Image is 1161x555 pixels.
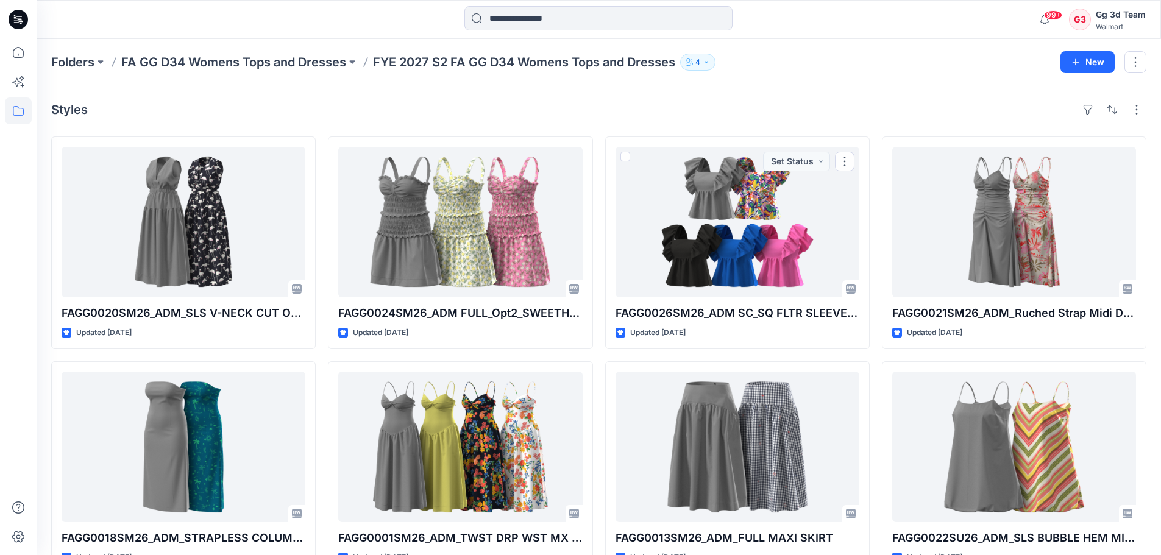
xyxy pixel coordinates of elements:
a: FA GG D34 Womens Tops and Dresses [121,54,346,71]
a: FAGG0001SM26_ADM_TWST DRP WST MX DRS [338,372,582,522]
p: FAGG0021SM26_ADM_Ruched Strap Midi Dress [892,305,1136,322]
div: G3 [1069,9,1091,30]
p: FAGG0013SM26_ADM_FULL MAXI SKIRT [616,529,859,546]
p: FAGG0020SM26_ADM_SLS V-NECK CUT OUT MAXI DRESS [62,305,305,322]
p: FAGG0022SU26_ADM_SLS BUBBLE HEM MINI DRESS [892,529,1136,546]
div: Walmart [1096,22,1146,31]
a: Folders [51,54,94,71]
a: FAGG0021SM26_ADM_Ruched Strap Midi Dress [892,147,1136,297]
a: FAGG0026SM26_ADM SC_SQ FLTR SLEEVE TOP [616,147,859,297]
button: 4 [680,54,715,71]
p: FYE 2027 S2 FA GG D34 Womens Tops and Dresses [373,54,675,71]
a: FAGG0018SM26_ADM_STRAPLESS COLUMN MIDI DRESS [62,372,305,522]
p: Updated [DATE] [630,327,686,339]
p: FAGG0024SM26_ADM FULL_Opt2_SWEETHEAR TIERED SMOCKED MINI DRESS [338,305,582,322]
a: FAGG0013SM26_ADM_FULL MAXI SKIRT [616,372,859,522]
span: 99+ [1044,10,1062,20]
h4: Styles [51,102,88,117]
div: Gg 3d Team [1096,7,1146,22]
button: New [1060,51,1115,73]
p: Updated [DATE] [907,327,962,339]
p: FAGG0018SM26_ADM_STRAPLESS COLUMN MIDI DRESS [62,529,305,546]
a: FAGG0024SM26_ADM FULL_Opt2_SWEETHEAR TIERED SMOCKED MINI DRESS [338,147,582,297]
p: FAGG0001SM26_ADM_TWST DRP WST MX DRS [338,529,582,546]
a: FAGG0020SM26_ADM_SLS V-NECK CUT OUT MAXI DRESS [62,147,305,297]
a: FAGG0022SU26_ADM_SLS BUBBLE HEM MINI DRESS [892,372,1136,522]
p: Updated [DATE] [353,327,408,339]
p: 4 [695,55,700,69]
p: FAGG0026SM26_ADM SC_SQ FLTR SLEEVE TOP [616,305,859,322]
p: Updated [DATE] [76,327,132,339]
